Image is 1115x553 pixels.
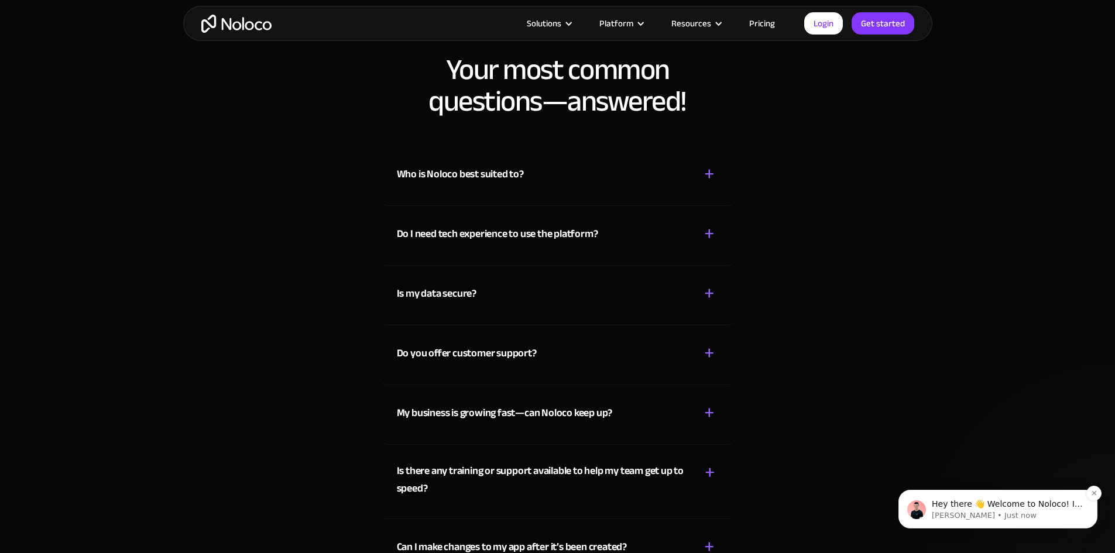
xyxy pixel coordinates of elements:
[704,164,715,184] div: +
[51,83,202,94] p: Hey there 👋 Welcome to Noloco! If you have any questions, just reply to this message. [GEOGRAPHIC...
[201,15,272,33] a: home
[397,225,598,243] div: Do I need tech experience to use the platform?
[18,74,217,112] div: message notification from Darragh, Just now. Hey there 👋 Welcome to Noloco! If you have any quest...
[527,16,561,31] div: Solutions
[397,285,476,303] div: Is my data secure?
[704,283,715,304] div: +
[881,416,1115,547] iframe: Intercom notifications message
[735,16,790,31] a: Pricing
[397,345,537,362] div: Do you offer customer support?
[705,462,715,483] div: +
[585,16,657,31] div: Platform
[51,94,202,105] p: Message from Darragh, sent Just now
[599,16,633,31] div: Platform
[657,16,735,31] div: Resources
[397,166,524,183] div: Who is Noloco best suited to?
[671,16,711,31] div: Resources
[397,404,613,422] div: My business is growing fast—can Noloco keep up?
[804,12,843,35] a: Login
[704,403,715,423] div: +
[704,343,715,363] div: +
[852,12,914,35] a: Get started
[205,70,221,85] button: Dismiss notification
[397,462,688,497] div: Is there any training or support available to help my team get up to speed?
[195,54,921,117] h2: Your most common questions—answered!
[26,84,45,103] img: Profile image for Darragh
[704,224,715,244] div: +
[512,16,585,31] div: Solutions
